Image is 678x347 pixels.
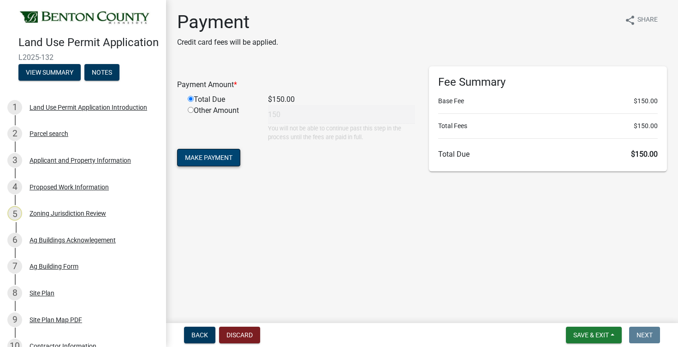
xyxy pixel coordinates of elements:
span: Back [191,331,208,339]
h1: Payment [177,11,278,33]
div: Total Due [181,94,261,105]
span: $150.00 [634,121,658,131]
button: Save & Exit [566,327,622,343]
div: 5 [7,206,22,221]
span: Next [636,331,653,339]
i: share [624,15,636,26]
li: Total Fees [438,121,658,131]
div: Applicant and Property Information [30,157,131,164]
button: shareShare [617,11,665,29]
span: L2025-132 [18,53,148,62]
div: Site Plan [30,290,54,296]
div: 2 [7,126,22,141]
wm-modal-confirm: Summary [18,69,81,76]
button: Discard [219,327,260,343]
div: Zoning Jurisdiction Review [30,210,106,217]
div: Site Plan Map PDF [30,317,82,323]
p: Credit card fees will be applied. [177,37,278,48]
span: $150.00 [631,150,658,159]
div: 1 [7,100,22,115]
div: Ag Building Form [30,263,78,270]
div: $150.00 [261,94,422,105]
wm-modal-confirm: Notes [84,69,119,76]
div: Payment Amount [170,79,422,90]
span: Share [637,15,658,26]
button: View Summary [18,64,81,81]
div: 6 [7,233,22,247]
span: $150.00 [634,96,658,106]
h4: Land Use Permit Application [18,36,159,49]
div: Parcel search [30,130,68,137]
div: Land Use Permit Application Introduction [30,104,147,111]
span: Save & Exit [573,331,609,339]
li: Base Fee [438,96,658,106]
div: 3 [7,153,22,168]
h6: Total Due [438,150,658,159]
button: Notes [84,64,119,81]
button: Make Payment [177,149,240,166]
h6: Fee Summary [438,76,658,89]
div: 8 [7,286,22,300]
div: Other Amount [181,105,261,141]
img: Benton County, Minnesota [18,10,151,26]
div: Proposed Work Information [30,184,109,190]
div: Ag Buildings Acknowlegement [30,237,116,243]
div: 7 [7,259,22,274]
button: Next [629,327,660,343]
div: 9 [7,312,22,327]
button: Back [184,327,215,343]
div: 4 [7,180,22,194]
